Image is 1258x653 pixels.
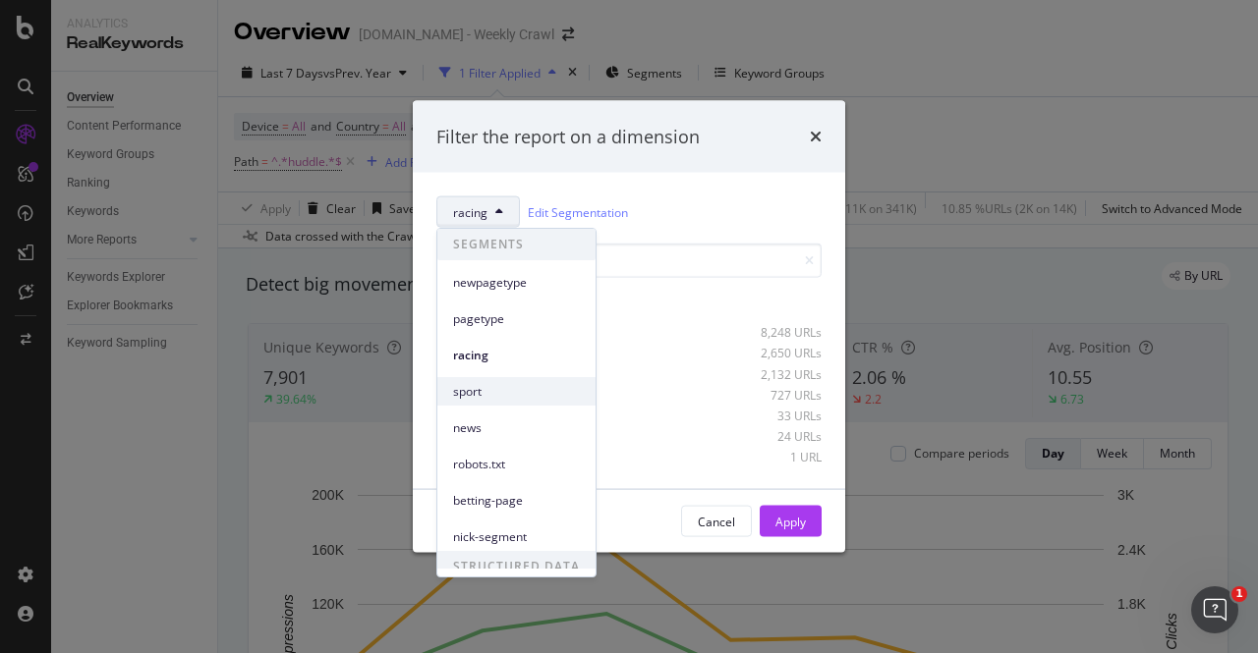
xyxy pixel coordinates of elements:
[436,124,700,149] div: Filter the report on a dimension
[453,492,580,510] span: betting-page
[1231,586,1247,602] span: 1
[725,345,822,361] div: 2,650 URLs
[725,407,822,423] div: 33 URLs
[453,419,580,437] span: news
[453,456,580,473] span: robots.txt
[453,528,580,546] span: nick-segment
[810,124,822,149] div: times
[413,100,845,553] div: modal
[725,449,822,465] div: 1 URL
[725,324,822,341] div: 8,248 URLs
[775,513,806,529] div: Apply
[698,513,735,529] div: Cancel
[437,229,596,260] span: SEGMENTS
[453,347,580,364] span: racing
[725,365,822,382] div: 2,132 URLs
[453,310,580,328] span: pagetype
[436,244,822,278] input: Search
[436,196,520,228] button: racing
[453,274,580,292] span: newpagetype
[725,428,822,445] div: 24 URLs
[528,201,628,222] a: Edit Segmentation
[725,386,822,403] div: 727 URLs
[453,203,487,220] span: racing
[437,551,596,582] span: STRUCTURED DATA
[760,506,822,537] button: Apply
[436,294,822,310] div: Select all data available
[1191,586,1238,633] iframe: Intercom live chat
[681,506,752,537] button: Cancel
[453,383,580,401] span: sport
